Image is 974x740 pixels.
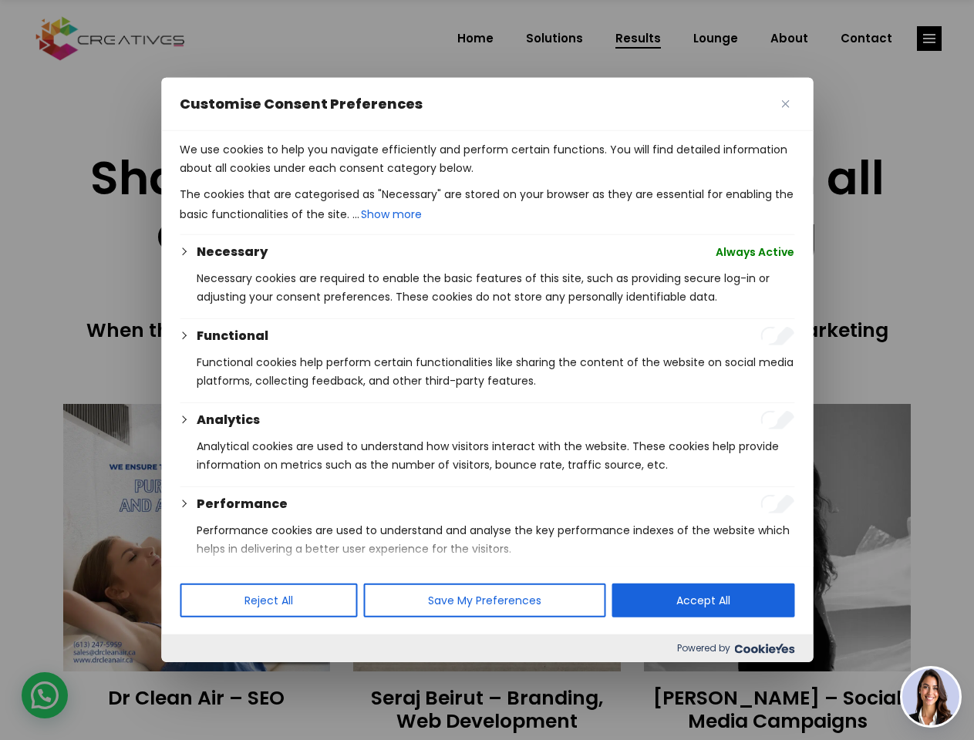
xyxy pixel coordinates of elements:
[161,78,813,662] div: Customise Consent Preferences
[197,495,288,513] button: Performance
[716,243,794,261] span: Always Active
[776,95,794,113] button: Close
[734,644,794,654] img: Cookieyes logo
[760,495,794,513] input: Enable Performance
[197,521,794,558] p: Performance cookies are used to understand and analyse the key performance indexes of the website...
[180,140,794,177] p: We use cookies to help you navigate efficiently and perform certain functions. You will find deta...
[363,584,605,617] button: Save My Preferences
[197,327,268,345] button: Functional
[197,437,794,474] p: Analytical cookies are used to understand how visitors interact with the website. These cookies h...
[781,100,789,108] img: Close
[197,269,794,306] p: Necessary cookies are required to enable the basic features of this site, such as providing secur...
[180,584,357,617] button: Reject All
[180,185,794,225] p: The cookies that are categorised as "Necessary" are stored on your browser as they are essential ...
[760,327,794,345] input: Enable Functional
[197,411,260,429] button: Analytics
[902,668,959,725] img: agent
[161,634,813,662] div: Powered by
[760,411,794,429] input: Enable Analytics
[197,353,794,390] p: Functional cookies help perform certain functionalities like sharing the content of the website o...
[180,95,423,113] span: Customise Consent Preferences
[197,243,268,261] button: Necessary
[359,203,423,225] button: Show more
[612,584,794,617] button: Accept All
